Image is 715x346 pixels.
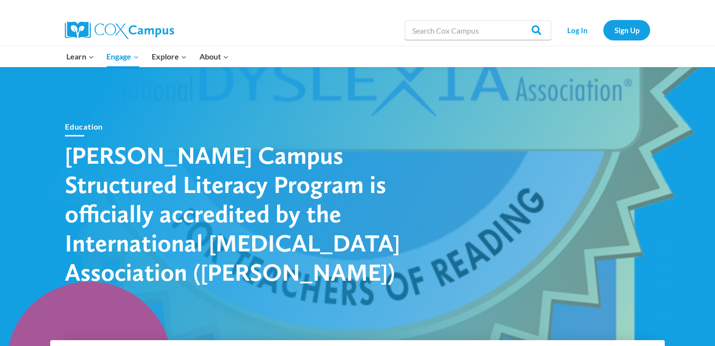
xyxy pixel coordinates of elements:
[199,50,229,63] span: About
[405,20,551,40] input: Search Cox Campus
[65,21,174,39] img: Cox Campus
[556,20,650,40] nav: Secondary Navigation
[65,122,103,131] a: Education
[556,20,598,40] a: Log In
[60,46,235,67] nav: Primary Navigation
[603,20,650,40] a: Sign Up
[106,50,139,63] span: Engage
[152,50,187,63] span: Explore
[65,140,406,287] h1: [PERSON_NAME] Campus Structured Literacy Program is officially accredited by the International [M...
[66,50,94,63] span: Learn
